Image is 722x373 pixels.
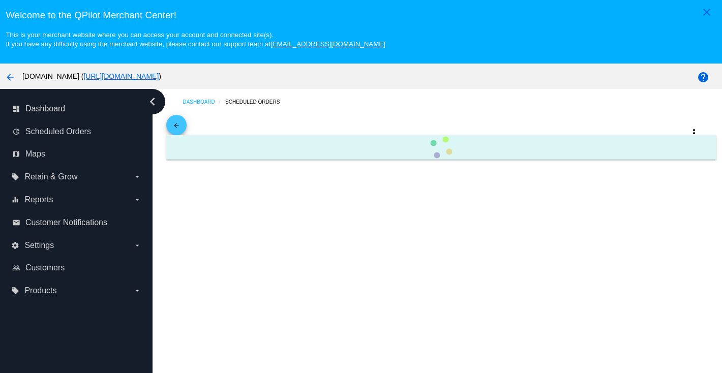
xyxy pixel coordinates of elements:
[225,94,289,110] a: Scheduled Orders
[688,127,700,139] mat-icon: more_vert
[133,241,141,250] i: arrow_drop_down
[183,94,225,110] a: Dashboard
[25,127,91,136] span: Scheduled Orders
[12,214,141,231] a: email Customer Notifications
[25,218,107,227] span: Customer Notifications
[24,172,77,181] span: Retain & Grow
[270,40,385,48] a: [EMAIL_ADDRESS][DOMAIN_NAME]
[12,123,141,140] a: update Scheduled Orders
[12,260,141,276] a: people_outline Customers
[12,128,20,136] i: update
[24,195,53,204] span: Reports
[133,173,141,181] i: arrow_drop_down
[25,149,45,159] span: Maps
[133,287,141,295] i: arrow_drop_down
[11,241,19,250] i: settings
[4,71,16,83] mat-icon: arrow_back
[12,150,20,158] i: map
[25,263,65,272] span: Customers
[11,287,19,295] i: local_offer
[11,173,19,181] i: local_offer
[22,72,161,80] span: [DOMAIN_NAME] ( )
[12,219,20,227] i: email
[11,196,19,204] i: equalizer
[12,105,20,113] i: dashboard
[24,241,54,250] span: Settings
[25,104,65,113] span: Dashboard
[701,6,713,18] mat-icon: close
[170,122,183,134] mat-icon: arrow_back
[12,146,141,162] a: map Maps
[697,71,709,83] mat-icon: help
[6,10,716,21] h3: Welcome to the QPilot Merchant Center!
[83,72,159,80] a: [URL][DOMAIN_NAME]
[6,31,385,48] small: This is your merchant website where you can access your account and connected site(s). If you hav...
[12,101,141,117] a: dashboard Dashboard
[12,264,20,272] i: people_outline
[24,286,56,295] span: Products
[144,94,161,110] i: chevron_left
[133,196,141,204] i: arrow_drop_down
